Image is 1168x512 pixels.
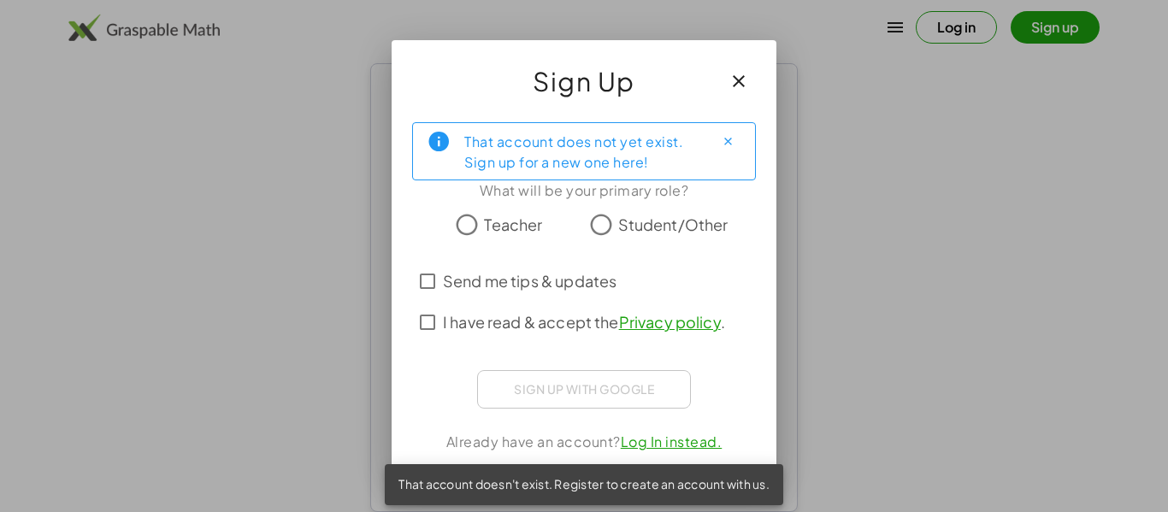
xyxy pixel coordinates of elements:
[443,310,725,333] span: I have read & accept the .
[412,432,756,452] div: Already have an account?
[484,213,542,236] span: Teacher
[412,180,756,201] div: What will be your primary role?
[533,61,635,102] span: Sign Up
[385,464,783,505] div: That account doesn't exist. Register to create an account with us.
[618,213,729,236] span: Student/Other
[714,128,741,156] button: Close
[621,433,723,450] a: Log In instead.
[443,269,616,292] span: Send me tips & updates
[464,130,700,173] div: That account does not yet exist. Sign up for a new one here!
[619,312,721,332] a: Privacy policy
